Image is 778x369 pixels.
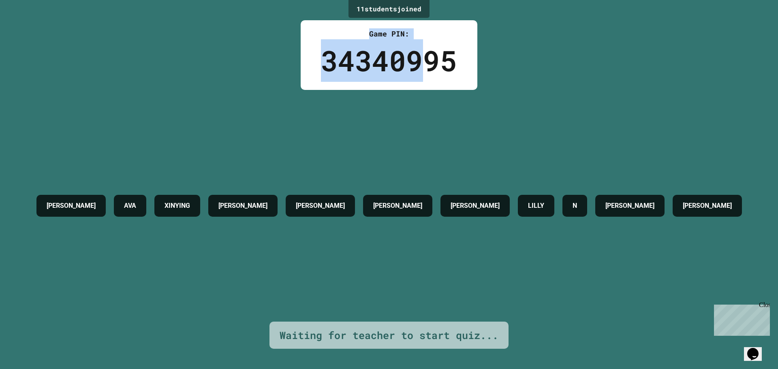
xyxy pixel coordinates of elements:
h4: AVA [124,201,136,211]
h4: LILLY [528,201,544,211]
h4: [PERSON_NAME] [47,201,96,211]
iframe: chat widget [711,301,770,336]
div: 34340995 [321,39,457,82]
h4: [PERSON_NAME] [451,201,500,211]
h4: [PERSON_NAME] [218,201,267,211]
div: Game PIN: [321,28,457,39]
h4: N [573,201,577,211]
h4: [PERSON_NAME] [373,201,422,211]
iframe: chat widget [744,337,770,361]
h4: XINYING [165,201,190,211]
div: Waiting for teacher to start quiz... [280,328,498,343]
div: Chat with us now!Close [3,3,56,51]
h4: [PERSON_NAME] [683,201,732,211]
h4: [PERSON_NAME] [296,201,345,211]
h4: [PERSON_NAME] [605,201,654,211]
